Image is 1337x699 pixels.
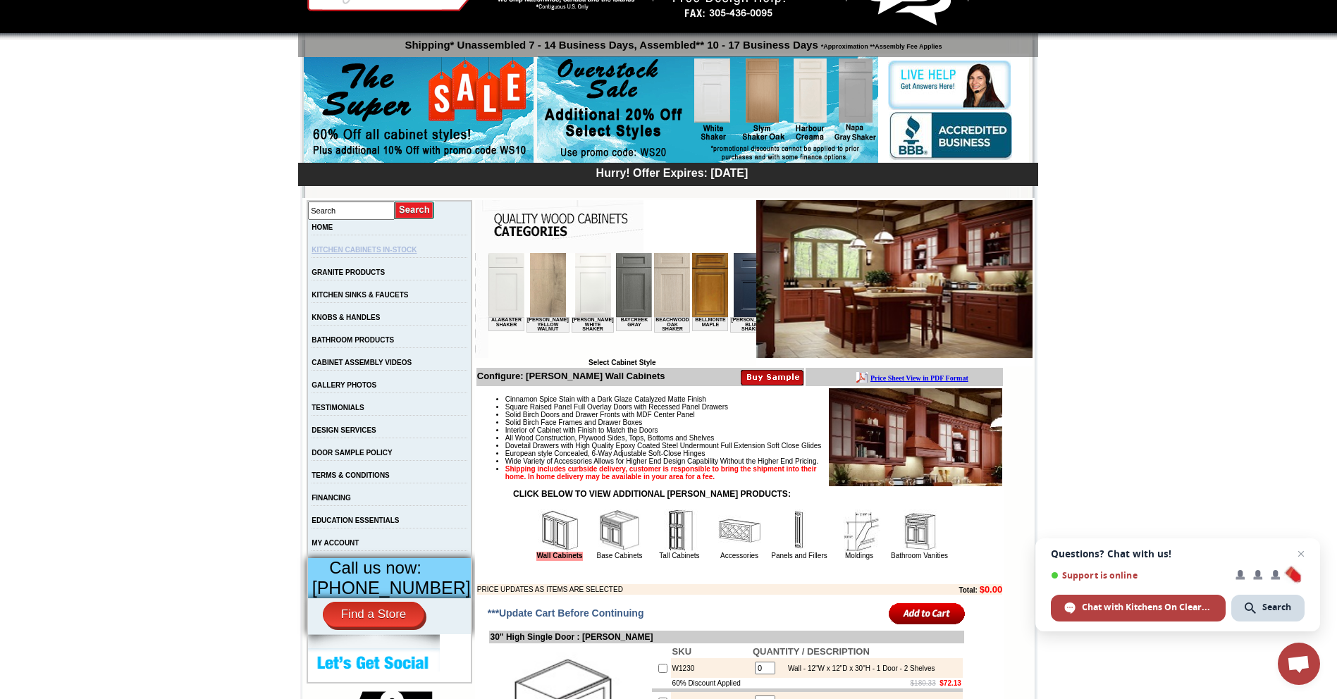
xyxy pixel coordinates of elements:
a: CABINET ASSEMBLY VIDEOS [312,359,412,366]
img: Moldings [838,509,880,552]
a: TERMS & CONDITIONS [312,471,390,479]
span: Dovetail Drawers with High Quality Epoxy Coated Steel Undermount Full Extension Soft Close Glides [505,442,822,450]
img: Tall Cabinets [658,509,701,552]
b: $72.13 [939,679,961,687]
img: Panels and Fillers [778,509,820,552]
span: European style Concealed, 6-Way Adjustable Soft-Close Hinges [505,450,706,457]
a: Panels and Fillers [771,552,827,559]
span: Chat with Kitchens On Clearance [1082,601,1212,614]
span: Cinnamon Spice Stain with a Dark Glaze Catalyzed Matte Finish [505,395,706,403]
img: Accessories [718,509,760,552]
span: Support is online [1051,570,1226,581]
b: Select Cabinet Style [589,359,656,366]
b: Configure: [PERSON_NAME] Wall Cabinets [477,371,665,381]
span: Solid Birch Doors and Drawer Fronts with MDF Center Panel [505,411,695,419]
a: HOME [312,223,333,231]
img: pdf.png [2,4,13,15]
a: FINANCING [312,494,351,502]
b: Price Sheet View in PDF Format [16,6,114,13]
div: Hurry! Offer Expires: [DATE] [305,165,1038,180]
strong: CLICK BELOW TO VIEW ADDITIONAL [PERSON_NAME] PRODUCTS: [513,489,791,499]
strong: Shipping includes curbside delivery, customer is responsible to bring the shipment into their hom... [505,465,817,481]
img: Wall Cabinets [538,509,581,552]
b: SKU [672,646,691,657]
a: Tall Cabinets [659,552,699,559]
img: Catalina Glaze [756,200,1033,358]
a: MY ACCOUNT [312,539,359,547]
td: PRICE UPDATES AS ITEMS ARE SELECTED [477,584,882,595]
td: 30" High Single Door : [PERSON_NAME] [489,631,964,643]
input: Add to Cart [889,602,966,625]
p: Shipping* Unassembled 7 - 14 Business Days, Assembled** 10 - 17 Business Days [305,32,1038,51]
span: All Wood Construction, Plywood Sides, Tops, Bottoms and Shelves [505,434,714,442]
a: KITCHEN SINKS & FAUCETS [312,291,408,299]
a: GALLERY PHOTOS [312,381,376,389]
img: Bathroom Vanities [898,509,940,552]
a: Price Sheet View in PDF Format [16,2,114,14]
a: Accessories [720,552,758,559]
b: Total: [959,586,977,594]
a: DESIGN SERVICES [312,426,376,434]
b: $0.00 [980,584,1003,595]
span: Wide Variety of Accessories Allows for Higher End Design Capability Without the Higher End Pricing. [505,457,818,465]
img: Product Image [829,388,1002,486]
iframe: Browser incompatible [488,253,756,359]
a: DOOR SAMPLE POLICY [312,449,392,457]
b: QUANTITY / DESCRIPTION [753,646,870,657]
span: Call us now: [329,558,421,577]
a: Wall Cabinets [536,552,582,561]
td: [PERSON_NAME] Blue Shaker [242,64,285,80]
div: Search [1231,595,1305,621]
a: EDUCATION ESSENTIALS [312,516,399,524]
a: Base Cabinets [596,552,642,559]
td: W1230 [671,658,751,678]
span: *Approximation **Assembly Fee Applies [818,39,942,50]
span: Square Raised Panel Full Overlay Doors with Recessed Panel Drawers [505,403,728,411]
span: Solid Birch Face Frames and Drawer Boxes [505,419,643,426]
a: KITCHEN CABINETS IN-STOCK [312,246,417,254]
span: Questions? Chat with us! [1051,548,1305,559]
span: ***Update Cart Before Continuing [488,607,644,619]
span: Search [1262,601,1291,614]
div: Chat with Kitchens On Clearance [1051,595,1226,621]
img: Base Cabinets [598,509,641,552]
a: Bathroom Vanities [891,552,948,559]
div: Wall - 12"W x 12"D x 30"H - 1 Door - 2 Shelves [781,664,935,672]
span: Close chat [1293,545,1310,562]
a: TESTIMONIALS [312,404,364,412]
a: KNOBS & HANDLES [312,314,380,321]
span: [PHONE_NUMBER] [312,578,471,598]
a: Moldings [845,552,873,559]
a: GRANITE PRODUCTS [312,268,385,276]
input: Submit [395,201,435,220]
a: BATHROOM PRODUCTS [312,336,394,344]
div: Open chat [1278,643,1320,685]
span: Interior of Cabinet with Finish to Match the Doors [505,426,658,434]
td: 60% Discount Applied [671,678,751,688]
s: $180.33 [911,679,936,687]
a: Find a Store [323,602,425,627]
